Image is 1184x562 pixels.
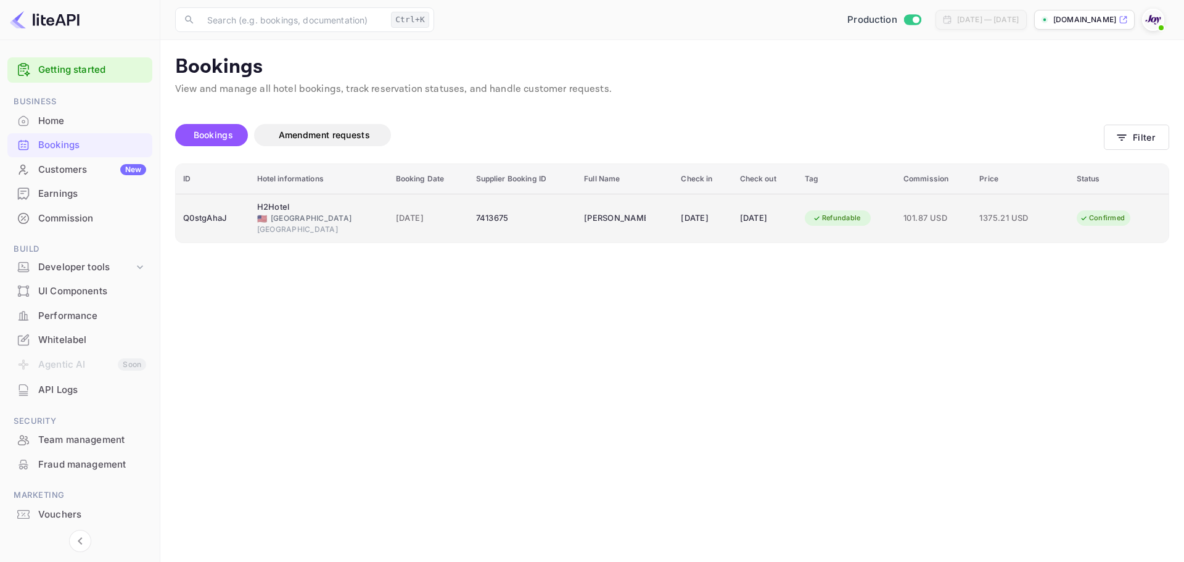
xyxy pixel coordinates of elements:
[7,328,152,352] div: Whitelabel
[200,7,386,32] input: Search (e.g. bookings, documentation)
[38,63,146,77] a: Getting started
[733,164,797,194] th: Check out
[7,109,152,133] div: Home
[1053,14,1116,25] p: [DOMAIN_NAME]
[7,428,152,451] a: Team management
[38,260,134,275] div: Developer tools
[972,164,1069,194] th: Price
[7,453,152,477] div: Fraud management
[391,12,429,28] div: Ctrl+K
[740,209,790,228] div: [DATE]
[7,207,152,229] a: Commission
[1069,164,1169,194] th: Status
[279,130,370,140] span: Amendment requests
[673,164,732,194] th: Check in
[176,164,250,194] th: ID
[10,10,80,30] img: LiteAPI logo
[38,163,146,177] div: Customers
[7,378,152,401] a: API Logs
[388,164,469,194] th: Booking Date
[681,209,725,228] div: [DATE]
[7,503,152,527] div: Vouchers
[7,415,152,428] span: Security
[805,210,869,226] div: Refundable
[38,333,146,347] div: Whitelabel
[250,164,388,194] th: Hotel informations
[7,257,152,278] div: Developer tools
[7,133,152,157] div: Bookings
[175,82,1169,97] p: View and manage all hotel bookings, track reservation statuses, and handle customer requests.
[120,164,146,175] div: New
[1104,125,1169,150] button: Filter
[7,279,152,302] a: UI Components
[7,328,152,351] a: Whitelabel
[7,279,152,304] div: UI Components
[38,138,146,152] div: Bookings
[38,433,146,447] div: Team management
[7,133,152,156] a: Bookings
[7,242,152,256] span: Build
[7,95,152,109] span: Business
[183,209,242,228] div: Q0stgAhaJ
[176,164,1169,242] table: booking table
[584,209,646,228] div: Margaret DuChene
[69,530,91,552] button: Collapse navigation
[257,215,267,223] span: United States of America
[38,383,146,397] div: API Logs
[38,114,146,128] div: Home
[469,164,577,194] th: Supplier Booking ID
[957,14,1019,25] div: [DATE] — [DATE]
[7,109,152,132] a: Home
[1143,10,1163,30] img: With Joy
[577,164,673,194] th: Full Name
[257,213,381,224] div: [GEOGRAPHIC_DATA]
[257,224,381,235] div: [GEOGRAPHIC_DATA]
[257,201,319,213] div: H2Hotel
[7,489,152,502] span: Marketing
[7,428,152,452] div: Team management
[175,124,1104,146] div: account-settings tabs
[175,55,1169,80] p: Bookings
[38,458,146,472] div: Fraud management
[7,378,152,402] div: API Logs
[396,212,461,225] span: [DATE]
[38,284,146,299] div: UI Components
[7,503,152,526] a: Vouchers
[38,309,146,323] div: Performance
[7,57,152,83] div: Getting started
[903,212,964,225] span: 101.87 USD
[842,13,926,27] div: Switch to Sandbox mode
[38,508,146,522] div: Vouchers
[38,212,146,226] div: Commission
[7,158,152,181] a: CustomersNew
[38,187,146,201] div: Earnings
[194,130,233,140] span: Bookings
[7,304,152,327] a: Performance
[7,182,152,205] a: Earnings
[7,207,152,231] div: Commission
[476,209,570,228] div: 7413675
[7,453,152,476] a: Fraud management
[7,304,152,328] div: Performance
[979,212,1041,225] span: 1375.21 USD
[1072,210,1133,226] div: Confirmed
[896,164,972,194] th: Commission
[797,164,896,194] th: Tag
[847,13,897,27] span: Production
[7,158,152,182] div: CustomersNew
[7,182,152,206] div: Earnings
